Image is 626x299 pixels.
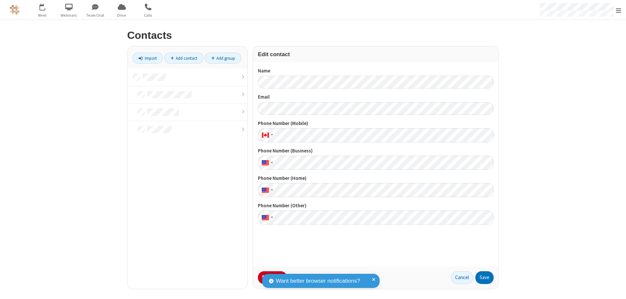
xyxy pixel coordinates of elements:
span: Meet [30,12,55,18]
button: Delete [258,271,287,284]
label: Email [258,93,494,101]
label: Phone Number (Business) [258,147,494,155]
span: Want better browser notifications? [276,277,360,285]
a: Add group [205,53,241,64]
span: Drive [110,12,134,18]
a: Import [132,53,163,64]
button: Save [475,271,494,284]
span: Team Chat [83,12,108,18]
label: Phone Number (Home) [258,175,494,182]
div: Canada: + 1 [258,128,275,142]
h2: Contacts [127,30,499,41]
div: United States: + 1 [258,211,275,225]
img: QA Selenium DO NOT DELETE OR CHANGE [10,5,20,15]
span: Calls [136,12,160,18]
a: Add contact [164,53,204,64]
h3: Edit contact [258,51,494,57]
div: 6 [44,4,48,8]
div: United States: + 1 [258,183,275,197]
label: Phone Number (Other) [258,202,494,210]
button: Cancel [451,271,473,284]
label: Phone Number (Mobile) [258,120,494,127]
label: Name [258,67,494,75]
span: Webinars [57,12,81,18]
div: United States: + 1 [258,156,275,170]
